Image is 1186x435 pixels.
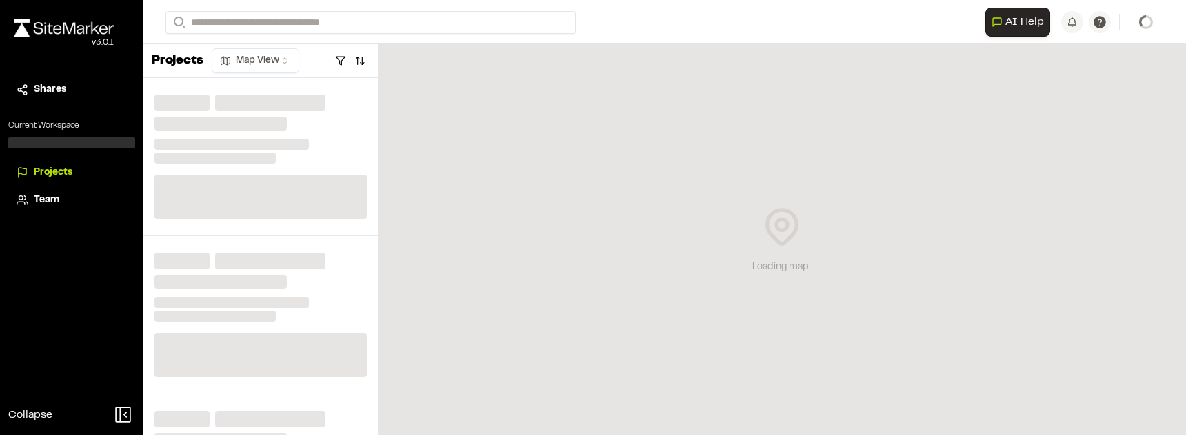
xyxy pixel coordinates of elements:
span: Shares [34,82,66,97]
button: Open AI Assistant [985,8,1050,37]
span: Team [34,193,59,208]
img: rebrand.png [14,19,114,37]
span: Collapse [8,407,52,423]
p: Current Workspace [8,119,135,132]
p: Projects [152,52,203,70]
span: Projects [34,165,72,180]
a: Team [17,193,127,208]
div: Open AI Assistant [985,8,1056,37]
div: Loading map... [752,260,812,275]
a: Projects [17,165,127,180]
a: Shares [17,82,127,97]
button: Search [165,11,190,34]
div: Oh geez...please don't... [14,37,114,49]
span: AI Help [1005,14,1044,30]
